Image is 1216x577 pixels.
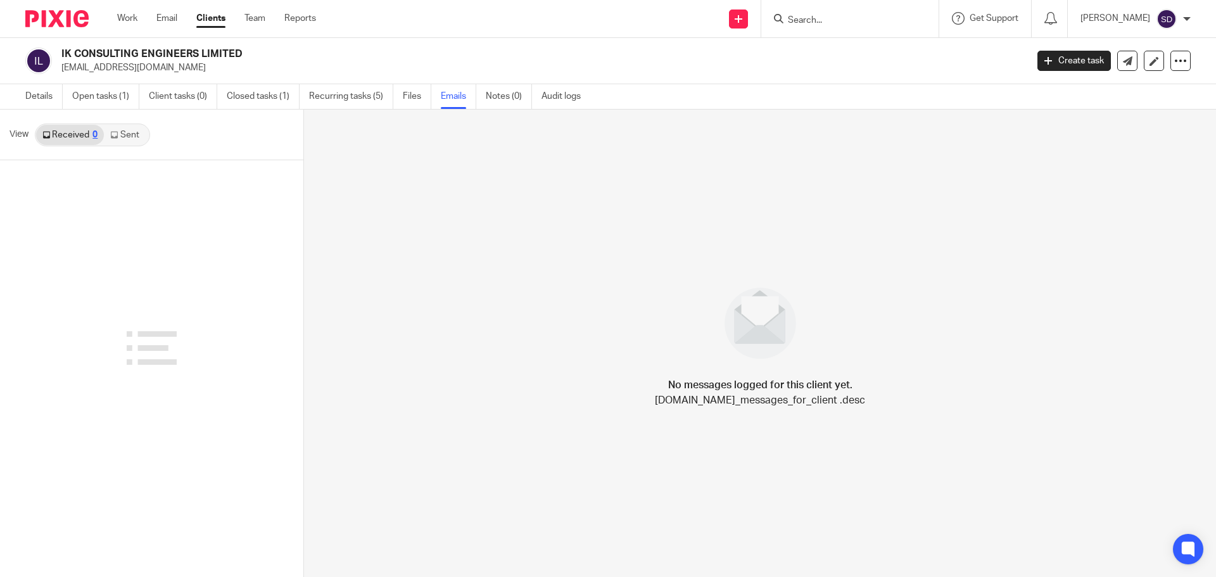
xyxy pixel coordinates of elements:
[117,12,137,25] a: Work
[92,130,98,139] div: 0
[486,84,532,109] a: Notes (0)
[1037,51,1111,71] a: Create task
[284,12,316,25] a: Reports
[227,84,300,109] a: Closed tasks (1)
[970,14,1018,23] span: Get Support
[149,84,217,109] a: Client tasks (0)
[403,84,431,109] a: Files
[36,125,104,145] a: Received0
[156,12,177,25] a: Email
[244,12,265,25] a: Team
[787,15,901,27] input: Search
[25,48,52,74] img: svg%3E
[655,393,865,408] p: [DOMAIN_NAME]_messages_for_client .desc
[716,279,804,367] img: image
[309,84,393,109] a: Recurring tasks (5)
[9,128,28,141] span: View
[25,84,63,109] a: Details
[72,84,139,109] a: Open tasks (1)
[441,84,476,109] a: Emails
[61,48,827,61] h2: IK CONSULTING ENGINEERS LIMITED
[25,10,89,27] img: Pixie
[541,84,590,109] a: Audit logs
[196,12,225,25] a: Clients
[61,61,1018,74] p: [EMAIL_ADDRESS][DOMAIN_NAME]
[1156,9,1177,29] img: svg%3E
[104,125,148,145] a: Sent
[1080,12,1150,25] p: [PERSON_NAME]
[668,377,852,393] h4: No messages logged for this client yet.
